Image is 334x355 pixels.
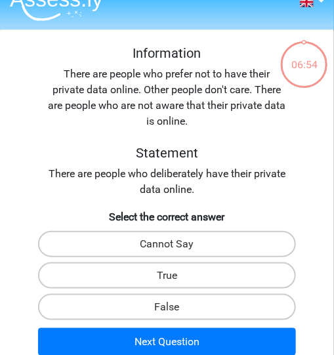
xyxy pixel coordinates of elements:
label: True [38,262,296,289]
label: False [38,294,296,320]
label: Cannot Say [38,231,296,257]
div: 06:54 [280,40,329,73]
h5: Information [47,45,287,61]
div: There are people who prefer not to have their private data online. Other people don't care. There... [5,45,329,198]
h5: Statement [47,145,287,161]
h6: Select the correct answer [5,208,329,223]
